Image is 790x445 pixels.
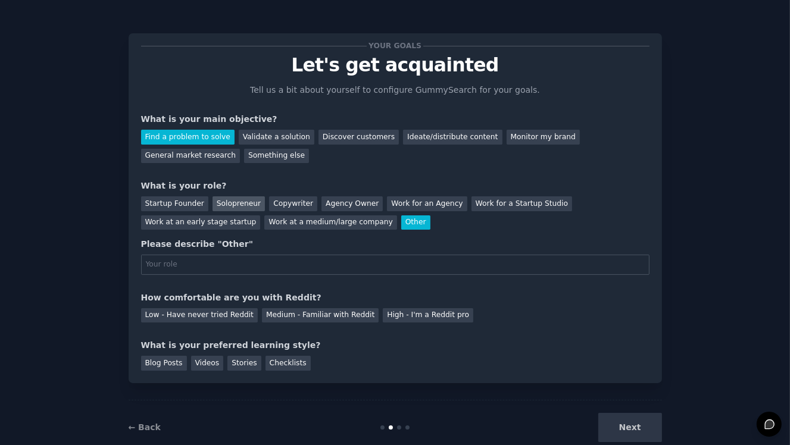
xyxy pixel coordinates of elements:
[141,339,650,352] div: What is your preferred learning style?
[262,308,379,323] div: Medium - Familiar with Reddit
[319,130,399,145] div: Discover customers
[141,55,650,76] p: Let's get acquainted
[403,130,502,145] div: Ideate/distribute content
[141,130,235,145] div: Find a problem to solve
[141,113,650,126] div: What is your main objective?
[213,196,265,211] div: Solopreneur
[245,84,545,96] p: Tell us a bit about yourself to configure GummySearch for your goals.
[141,196,208,211] div: Startup Founder
[141,292,650,304] div: How comfortable are you with Reddit?
[507,130,580,145] div: Monitor my brand
[367,40,424,52] span: Your goals
[227,356,261,371] div: Stories
[191,356,224,371] div: Videos
[264,215,396,230] div: Work at a medium/large company
[141,356,187,371] div: Blog Posts
[266,356,311,371] div: Checklists
[141,255,650,275] input: Your role
[129,422,161,432] a: ← Back
[401,215,430,230] div: Other
[471,196,572,211] div: Work for a Startup Studio
[321,196,383,211] div: Agency Owner
[141,215,261,230] div: Work at an early stage startup
[141,308,258,323] div: Low - Have never tried Reddit
[239,130,314,145] div: Validate a solution
[141,149,241,164] div: General market research
[141,180,650,192] div: What is your role?
[387,196,467,211] div: Work for an Agency
[269,196,317,211] div: Copywriter
[141,238,650,250] div: Please describe "Other"
[383,308,473,323] div: High - I'm a Reddit pro
[244,149,309,164] div: Something else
